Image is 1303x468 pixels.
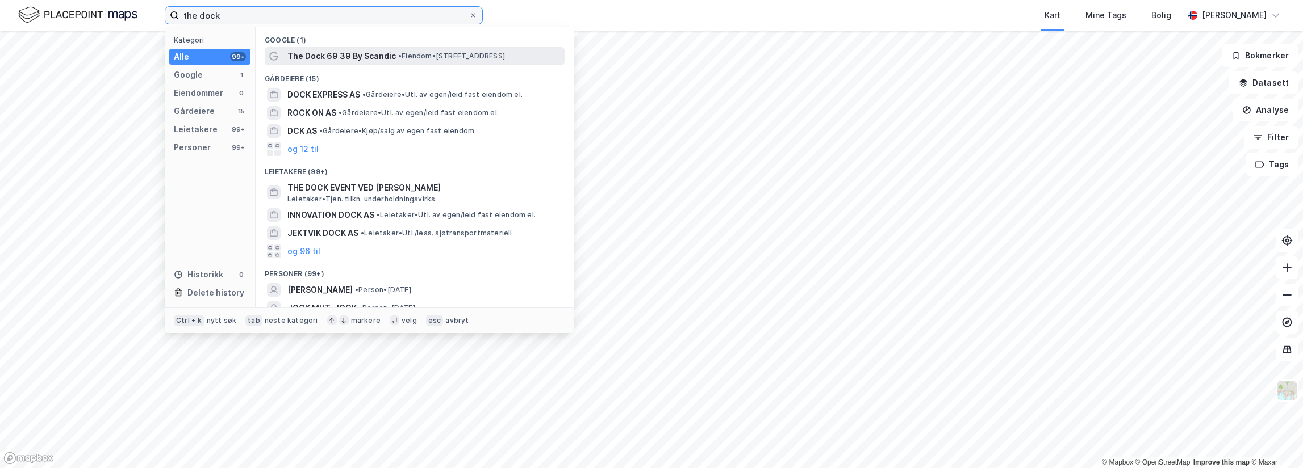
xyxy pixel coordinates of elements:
iframe: Chat Widget [1246,414,1303,468]
span: Gårdeiere • Utl. av egen/leid fast eiendom el. [362,90,523,99]
span: Gårdeiere • Kjøp/salg av egen fast eiendom [319,127,474,136]
div: Google (1) [256,27,574,47]
button: Bokmerker [1222,44,1298,67]
div: [PERSON_NAME] [1202,9,1267,22]
button: Analyse [1233,99,1298,121]
span: Leietaker • Tjen. tilkn. underholdningsvirks. [287,195,437,204]
div: Alle [174,50,189,64]
img: logo.f888ab2527a4732fd821a326f86c7f29.svg [18,5,137,25]
span: • [355,285,358,294]
div: Kart [1045,9,1060,22]
div: markere [351,316,381,325]
div: Mine Tags [1085,9,1126,22]
span: ROCK ON AS [287,106,336,120]
div: Gårdeiere [174,104,215,118]
span: Gårdeiere • Utl. av egen/leid fast eiendom el. [339,108,499,117]
div: nytt søk [207,316,237,325]
div: 0 [237,270,246,279]
div: Kontrollprogram for chat [1246,414,1303,468]
span: DCK AS [287,124,317,138]
a: Mapbox [1102,458,1133,466]
div: Gårdeiere (15) [256,65,574,86]
a: OpenStreetMap [1135,458,1191,466]
div: neste kategori [265,316,318,325]
img: Z [1276,380,1298,401]
button: Tags [1246,153,1298,176]
div: Kategori [174,36,250,44]
button: Filter [1244,126,1298,149]
a: Mapbox homepage [3,452,53,465]
div: esc [426,315,444,326]
span: The Dock 69 39 By Scandic [287,49,396,63]
button: Datasett [1229,71,1298,94]
span: Leietaker • Utl./leas. sjøtransportmateriell [361,229,512,238]
div: Delete history [187,286,244,300]
div: Ctrl + k [174,315,204,326]
div: Personer (99+) [256,260,574,281]
div: Leietakere (99+) [256,158,574,179]
span: • [339,108,342,117]
span: • [361,229,364,237]
span: Leietaker • Utl. av egen/leid fast eiendom el. [377,210,536,220]
div: 99+ [230,143,246,152]
span: • [377,210,380,219]
span: Person • [DATE] [355,285,411,294]
div: Personer [174,141,211,154]
div: 99+ [230,125,246,134]
div: Historikk [174,268,223,281]
span: JOCK MUT-JOCK [287,301,357,315]
div: Google [174,68,203,82]
div: tab [245,315,262,326]
div: avbryt [445,316,469,325]
span: • [319,127,323,135]
span: • [398,52,402,60]
span: JEKTVIK DOCK AS [287,226,358,240]
span: • [362,90,366,99]
span: INNOVATION DOCK AS [287,208,374,222]
span: • [359,303,362,312]
span: Eiendom • [STREET_ADDRESS] [398,52,505,61]
div: Leietakere [174,123,218,136]
div: 99+ [230,52,246,61]
button: og 12 til [287,142,319,156]
span: [PERSON_NAME] [287,283,353,297]
div: velg [402,316,417,325]
div: 15 [237,107,246,116]
span: THE DOCK EVENT VED [PERSON_NAME] [287,181,560,195]
div: Bolig [1151,9,1171,22]
a: Improve this map [1193,458,1250,466]
div: Eiendommer [174,86,223,100]
button: og 96 til [287,244,320,258]
span: Person • [DATE] [359,303,415,313]
div: 1 [237,70,246,79]
span: DOCK EXPRESS AS [287,88,360,102]
div: 0 [237,88,246,98]
input: Søk på adresse, matrikkel, gårdeiere, leietakere eller personer [179,7,469,24]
